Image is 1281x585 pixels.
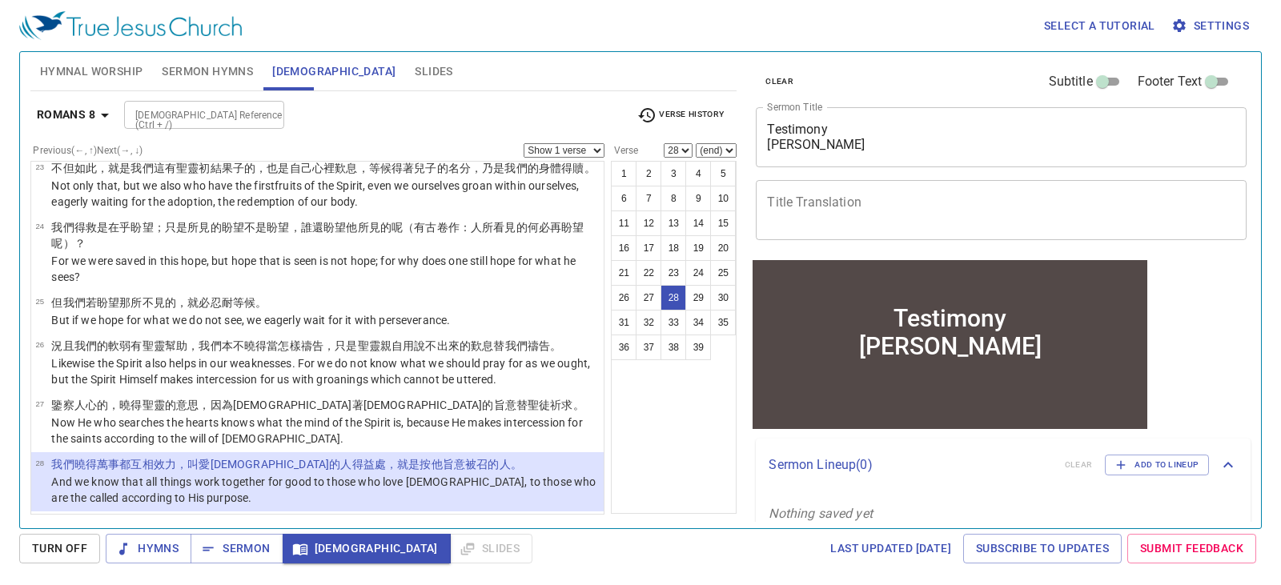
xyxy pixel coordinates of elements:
[611,310,636,335] button: 31
[51,456,599,472] p: 我們曉得
[363,399,584,411] wg2596: [DEMOGRAPHIC_DATA]
[710,235,736,261] button: 20
[1168,11,1255,41] button: Settings
[255,296,267,309] wg553: 。
[51,221,584,250] wg1680: ；只是
[51,160,599,176] p: 不
[301,339,562,352] wg5101: 禱告
[636,186,661,211] button: 7
[211,458,522,471] wg25: [DEMOGRAPHIC_DATA]
[129,106,253,124] input: Type Bible Reference
[51,221,584,250] wg2532: 盼望
[756,439,1251,491] div: Sermon Lineup(0)clearAdd to Lineup
[830,539,951,559] span: Last updated [DATE]
[51,221,584,250] wg4982: 是在乎盼望
[37,105,95,125] b: Romans 8
[636,210,661,236] button: 12
[51,221,584,250] wg1161: 所見的
[710,210,736,236] button: 15
[1105,455,1209,475] button: Add to Lineup
[278,339,561,352] wg1163: 怎樣
[963,534,1122,563] a: Subscribe to Updates
[661,260,686,286] button: 23
[710,186,736,211] button: 10
[561,162,595,174] wg4983: 得贖
[661,285,686,311] button: 28
[420,458,521,471] wg5607: 按
[233,296,267,309] wg5281: 等候
[636,285,661,311] button: 27
[187,339,561,352] wg4878: ，我們本不
[199,162,595,174] wg4151: 初結果子
[191,534,283,563] button: Sermon
[611,186,636,211] button: 6
[550,399,584,411] wg40: 祈求
[710,161,736,186] button: 5
[19,11,242,40] img: True Jesus Church
[471,339,561,352] wg215: 歎息
[1175,16,1249,36] span: Settings
[482,399,584,411] wg2316: 的旨意替
[661,235,686,261] button: 18
[63,296,267,309] wg1161: 我們若
[35,459,44,467] span: 28
[611,260,636,286] button: 21
[528,399,584,411] wg5228: 聖徒
[415,62,452,82] span: Slides
[51,221,584,250] wg3756: 是
[203,539,270,559] span: Sermon
[267,339,561,352] wg1492: 當
[119,458,522,471] wg3956: 都互相效力
[636,260,661,286] button: 22
[432,458,522,471] wg2596: 他旨意
[493,339,561,352] wg4726: 替
[51,221,584,250] wg991: 的呢（有古卷作：人所看見的何必再盼望呢）？
[661,210,686,236] button: 13
[1138,72,1203,91] span: Footer Text
[611,335,636,360] button: 36
[51,295,450,311] p: 但
[35,340,44,349] span: 26
[661,310,686,335] button: 33
[323,339,561,352] wg4336: ，只是
[165,162,596,174] wg846: 有
[295,539,438,559] span: [DEMOGRAPHIC_DATA]
[1115,458,1199,472] span: Add to Lineup
[51,221,584,250] wg1680: ，誰
[108,339,561,352] wg2257: 軟弱
[162,62,253,82] span: Sermon Hymns
[233,399,584,411] wg3754: [DEMOGRAPHIC_DATA]著
[661,161,686,186] button: 3
[685,285,711,311] button: 29
[636,335,661,360] button: 37
[1140,539,1243,559] span: Submit Feedback
[165,339,561,352] wg4151: 幫助
[74,339,562,352] wg5615: 我們的
[573,399,584,411] wg1793: 。
[749,257,1150,432] iframe: from-child
[51,221,584,250] wg5100: 還
[380,339,561,352] wg4151: 親自
[824,534,958,563] a: Last updated [DATE]
[685,335,711,360] button: 39
[143,399,584,411] wg1492: 聖靈
[97,458,522,471] wg1492: 萬事
[1044,16,1155,36] span: Select a tutorial
[97,399,584,411] wg2588: 的，曉得
[165,399,584,411] wg4151: 的意思
[35,297,44,306] span: 25
[106,534,191,563] button: Hymns
[528,339,561,352] wg2257: 禱告
[611,285,636,311] button: 26
[329,458,522,471] wg2316: 的人得益處
[636,161,661,186] button: 2
[283,534,451,563] button: [DEMOGRAPHIC_DATA]
[244,162,596,174] wg536: 的，也是
[710,260,736,286] button: 25
[685,161,711,186] button: 4
[685,186,711,211] button: 9
[74,399,584,411] wg2045: 人心
[74,162,596,174] wg3440: 如此，就是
